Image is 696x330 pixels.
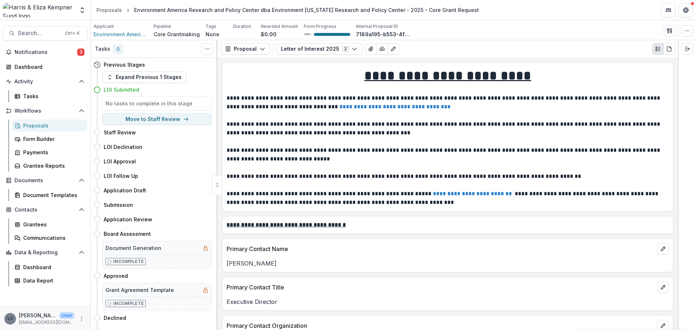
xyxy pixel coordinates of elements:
[657,243,669,255] button: edit
[12,275,87,287] a: Data Report
[104,61,145,68] h4: Previous Stages
[19,312,57,319] p: [PERSON_NAME]
[105,286,174,294] h5: Grant Agreement Template
[681,43,693,55] button: Expand right
[105,244,161,252] h5: Document Generation
[113,258,144,265] p: Incomplete
[3,175,87,186] button: Open Documents
[104,187,146,194] h4: Application Draft
[206,30,219,38] p: None
[104,172,138,180] h4: LOI Follow Up
[113,45,123,54] span: 0
[365,43,377,55] button: View Attached Files
[3,3,74,17] img: Harris & Eliza Kempner Fund logo
[19,319,74,326] p: [EMAIL_ADDRESS][DOMAIN_NAME]
[304,23,336,30] p: Form Progress
[23,277,82,284] div: Data Report
[102,71,186,83] button: Expand Previous 1 Stages
[3,26,87,41] button: Search...
[94,5,482,15] nav: breadcrumb
[23,234,82,242] div: Communications
[77,49,84,56] span: 3
[679,3,693,17] button: Get Help
[663,43,675,55] button: PDF view
[154,23,171,30] p: Pipeline
[23,135,82,143] div: Form Builder
[12,120,87,131] a: Proposals
[14,108,76,114] span: Workflows
[206,23,216,30] p: Tags
[77,314,86,323] button: More
[14,250,76,256] span: Data & Reporting
[3,61,87,73] a: Dashboard
[12,218,87,230] a: Grantees
[104,158,136,165] h4: LOI Approval
[59,312,74,319] p: User
[18,30,61,37] span: Search...
[23,149,82,156] div: Payments
[652,43,664,55] button: Plaintext view
[14,63,82,71] div: Dashboard
[96,6,122,14] div: Proposals
[105,100,208,107] h5: No tasks to complete in this stage
[261,23,298,30] p: Awarded Amount
[104,129,136,136] h4: Staff Review
[94,5,125,15] a: Proposals
[14,49,77,55] span: Notifications
[104,86,139,93] h4: LOI Submitted
[95,46,110,52] h3: Tasks
[63,29,81,37] div: Ctrl + K
[12,160,87,172] a: Grantee Reports
[202,43,213,55] button: Toggle View Cancelled Tasks
[233,23,251,30] p: Duration
[23,122,82,129] div: Proposals
[12,189,87,201] a: Document Templates
[304,32,311,37] p: 100 %
[356,30,410,38] p: 7189a195-b553-4fea-bc48-e3349bcdd215
[104,201,133,209] h4: Submission
[12,146,87,158] a: Payments
[104,143,142,151] h4: LOI Declination
[356,23,398,30] p: Internal Proposal ID
[104,216,152,223] h4: Application Review
[104,272,128,280] h4: Approved
[3,76,87,87] button: Open Activity
[104,314,126,322] h4: Declined
[104,230,151,238] h4: Board Assessment
[276,43,362,55] button: Letter of Interest 20252
[220,43,270,55] button: Proposal
[3,105,87,117] button: Open Workflows
[227,321,654,330] p: Primary Contact Organization
[23,191,82,199] div: Document Templates
[227,259,669,268] p: [PERSON_NAME]
[388,43,399,55] button: Edit as form
[12,261,87,273] a: Dashboard
[134,6,479,14] div: Environment America Research and Policy Center dba Environment [US_STATE] Research and Policy Cen...
[113,300,144,307] p: Incomplete
[12,232,87,244] a: Communications
[227,283,654,292] p: Primary Contact Title
[14,207,76,213] span: Contacts
[154,30,200,38] p: Core Grantmaking
[94,30,148,38] a: Environment America Research and Policy Center dba Environment [US_STATE] Research and Policy Center
[23,263,82,271] div: Dashboard
[14,177,76,184] span: Documents
[3,247,87,258] button: Open Data & Reporting
[14,79,76,85] span: Activity
[23,162,82,170] div: Grantee Reports
[661,3,676,17] button: Partners
[12,90,87,102] a: Tasks
[12,133,87,145] a: Form Builder
[3,204,87,216] button: Open Contacts
[657,281,669,293] button: edit
[8,316,13,321] div: Lauren Scott
[77,3,87,17] button: Open entity switcher
[102,113,212,125] button: Move to Staff Review
[227,297,669,306] p: Executive Director
[23,92,82,100] div: Tasks
[261,30,277,38] p: $0.00
[3,46,87,58] button: Notifications3
[227,245,654,253] p: Primary Contact Name
[94,23,114,30] p: Applicant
